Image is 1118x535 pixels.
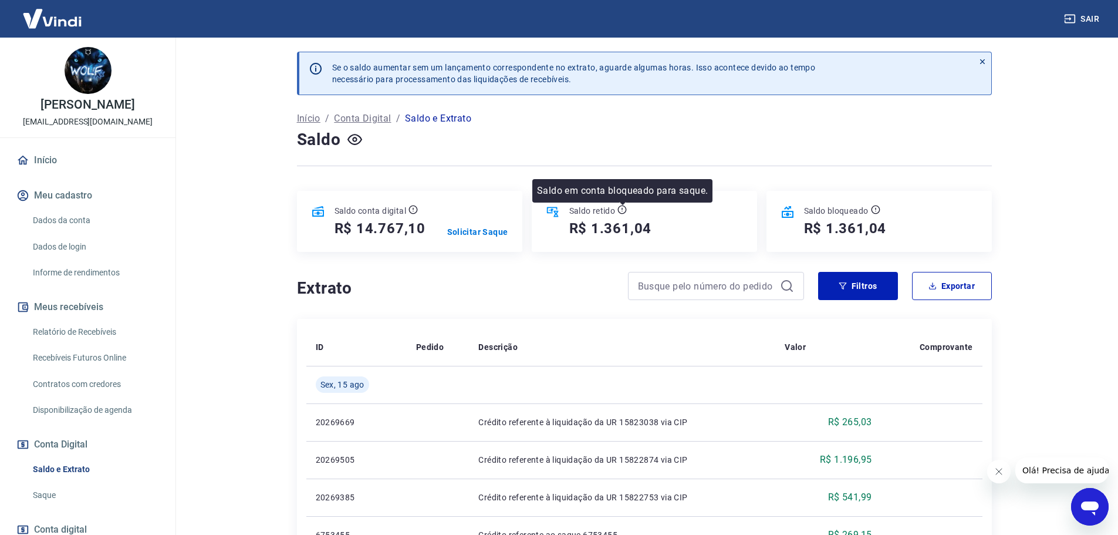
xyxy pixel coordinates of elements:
[320,379,364,391] span: Sex, 15 ago
[818,272,898,300] button: Filtros
[804,219,887,238] h5: R$ 1.361,04
[405,112,471,126] p: Saldo e Extrato
[920,341,972,353] p: Comprovante
[1071,488,1109,526] iframe: Botão para abrir a janela de mensagens
[828,415,872,429] p: R$ 265,03
[7,8,99,18] span: Olá! Precisa de ajuda?
[478,492,766,503] p: Crédito referente à liquidação da UR 15822753 via CIP
[987,460,1011,483] iframe: Fechar mensagem
[14,294,161,320] button: Meus recebíveis
[28,320,161,344] a: Relatório de Recebíveis
[14,147,161,173] a: Início
[325,112,329,126] p: /
[297,277,614,300] h4: Extrato
[28,483,161,507] a: Saque
[316,454,397,466] p: 20269505
[297,128,341,152] h4: Saldo
[28,372,161,396] a: Contratos com credores
[316,341,324,353] p: ID
[28,261,161,285] a: Informe de rendimentos
[297,112,320,126] a: Início
[334,112,391,126] a: Conta Digital
[1015,457,1109,483] iframe: Mensagem da empresa
[447,226,508,238] a: Solicitar Saque
[14,1,90,36] img: Vindi
[785,341,806,353] p: Valor
[65,47,112,94] img: ede0af80-2e73-48d3-bf7f-3b27aaefe703.jpeg
[1062,8,1104,30] button: Sair
[416,341,444,353] p: Pedido
[28,346,161,370] a: Recebíveis Futuros Online
[478,454,766,466] p: Crédito referente à liquidação da UR 15822874 via CIP
[28,457,161,482] a: Saldo e Extrato
[23,116,153,128] p: [EMAIL_ADDRESS][DOMAIN_NAME]
[14,183,161,208] button: Meu cadastro
[316,492,397,503] p: 20269385
[28,235,161,259] a: Dados de login
[332,62,816,85] p: Se o saldo aumentar sem um lançamento correspondente no extrato, aguarde algumas horas. Isso acon...
[828,490,872,504] p: R$ 541,99
[478,341,518,353] p: Descrição
[820,453,872,467] p: R$ 1.196,95
[396,112,400,126] p: /
[14,432,161,457] button: Conta Digital
[28,398,161,422] a: Disponibilização de agenda
[912,272,992,300] button: Exportar
[478,416,766,428] p: Crédito referente à liquidação da UR 15823038 via CIP
[40,99,134,111] p: [PERSON_NAME]
[28,208,161,233] a: Dados da conta
[804,205,869,217] p: Saldo bloqueado
[569,205,616,217] p: Saldo retido
[316,416,397,428] p: 20269669
[537,184,708,198] p: Saldo em conta bloqueado para saque.
[569,219,652,238] h5: R$ 1.361,04
[335,219,426,238] h5: R$ 14.767,10
[335,205,407,217] p: Saldo conta digital
[638,277,775,295] input: Busque pelo número do pedido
